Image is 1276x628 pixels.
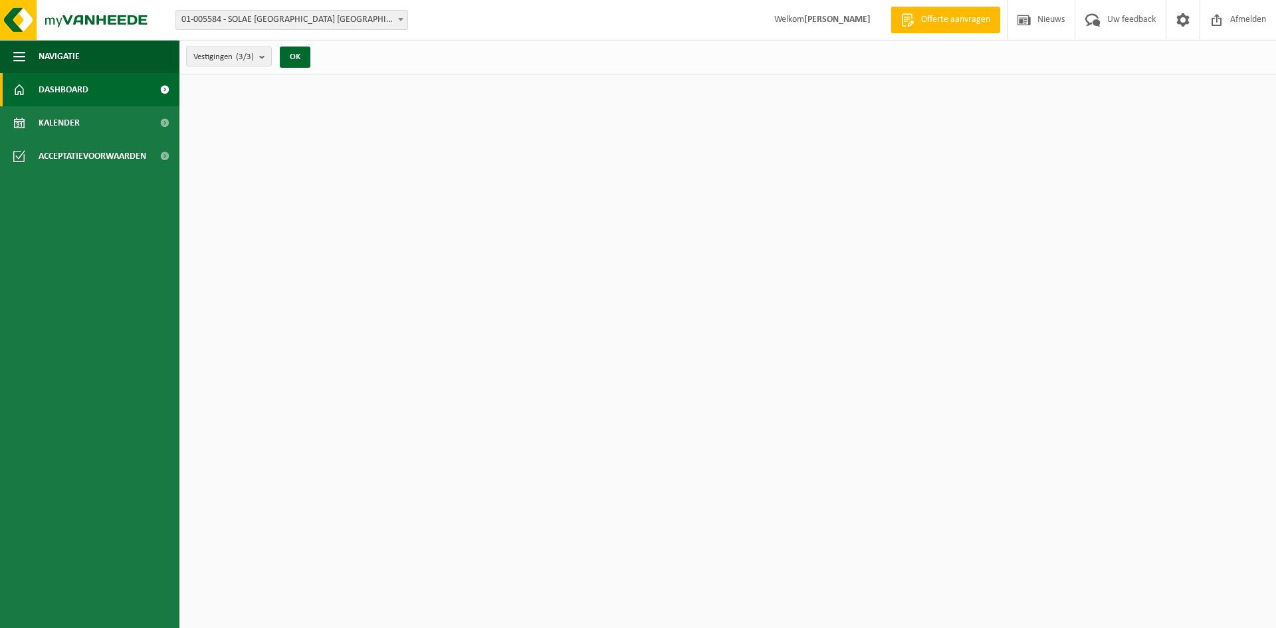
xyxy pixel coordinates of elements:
span: Kalender [39,106,80,140]
span: 01-005584 - SOLAE BELGIUM NV - IEPER [176,11,407,29]
span: Vestigingen [193,47,254,67]
count: (3/3) [236,52,254,61]
span: Offerte aanvragen [918,13,994,27]
button: OK [280,47,310,68]
strong: [PERSON_NAME] [804,15,871,25]
span: 01-005584 - SOLAE BELGIUM NV - IEPER [175,10,408,30]
button: Vestigingen(3/3) [186,47,272,66]
a: Offerte aanvragen [891,7,1000,33]
span: Dashboard [39,73,88,106]
span: Navigatie [39,40,80,73]
span: Acceptatievoorwaarden [39,140,146,173]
